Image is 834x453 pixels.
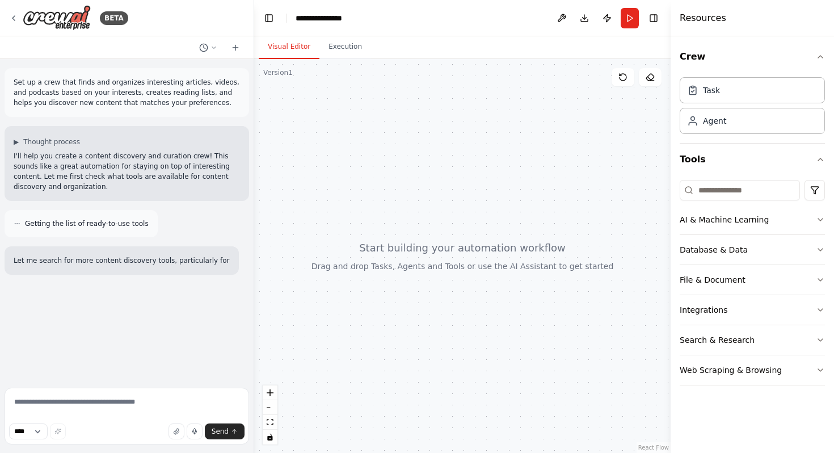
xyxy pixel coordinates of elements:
div: Agent [703,115,726,127]
p: Set up a crew that finds and organizes interesting articles, videos, and podcasts based on your i... [14,77,240,108]
button: Database & Data [680,235,825,265]
div: Web Scraping & Browsing [680,364,782,376]
div: Task [703,85,720,96]
p: Let me search for more content discovery tools, particularly for [14,255,230,266]
a: React Flow attribution [638,444,669,451]
button: Integrations [680,295,825,325]
button: Hide left sidebar [261,10,277,26]
button: Visual Editor [259,35,319,59]
div: Tools [680,175,825,395]
img: Logo [23,5,91,31]
button: Search & Research [680,325,825,355]
button: ▶Thought process [14,137,80,146]
button: Hide right sidebar [646,10,662,26]
div: File & Document [680,274,745,286]
button: AI & Machine Learning [680,205,825,234]
button: zoom in [263,385,277,400]
button: Send [205,423,245,439]
span: Thought process [23,137,80,146]
button: Tools [680,144,825,175]
button: Upload files [169,423,184,439]
h4: Resources [680,11,726,25]
button: fit view [263,415,277,430]
div: BETA [100,11,128,25]
div: AI & Machine Learning [680,214,769,225]
div: Version 1 [263,68,293,77]
button: Web Scraping & Browsing [680,355,825,385]
button: Improve this prompt [50,423,66,439]
p: I'll help you create a content discovery and curation crew! This sounds like a great automation f... [14,151,240,192]
div: React Flow controls [263,385,277,444]
button: Click to speak your automation idea [187,423,203,439]
button: zoom out [263,400,277,415]
button: Execution [319,35,371,59]
div: Integrations [680,304,727,316]
button: Switch to previous chat [195,41,222,54]
button: Start a new chat [226,41,245,54]
span: Send [212,427,229,436]
div: Crew [680,73,825,143]
button: toggle interactivity [263,430,277,444]
button: Crew [680,41,825,73]
button: File & Document [680,265,825,295]
div: Search & Research [680,334,755,346]
span: Getting the list of ready-to-use tools [25,219,149,228]
nav: breadcrumb [296,12,354,24]
span: ▶ [14,137,19,146]
div: Database & Data [680,244,748,255]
